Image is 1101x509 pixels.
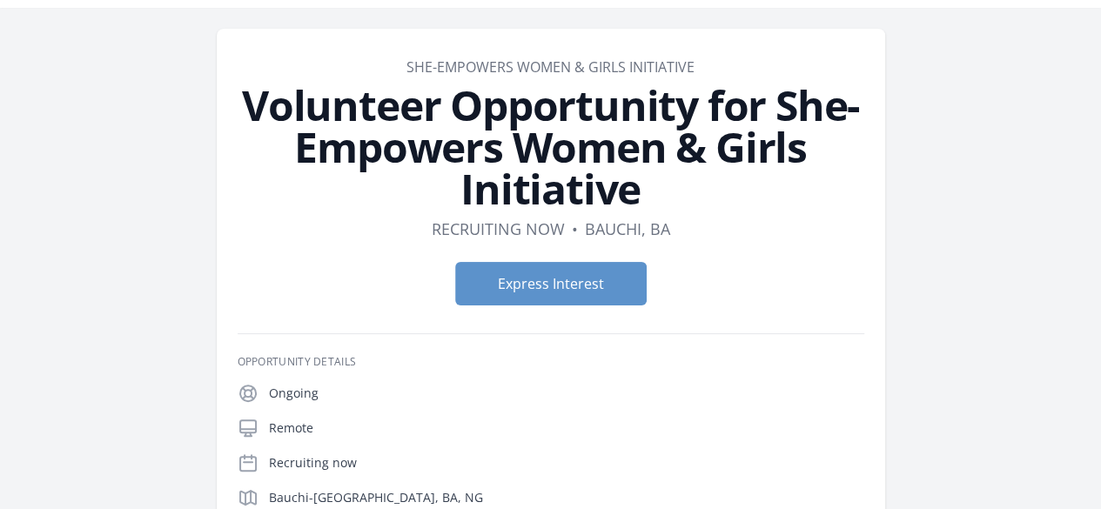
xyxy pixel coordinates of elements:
[572,217,578,241] div: •
[269,385,864,402] p: Ongoing
[238,84,864,210] h1: Volunteer Opportunity for She-Empowers Women & Girls Initiative
[269,454,864,472] p: Recruiting now
[455,262,647,305] button: Express Interest
[269,489,864,506] p: Bauchi-[GEOGRAPHIC_DATA], BA, NG
[269,419,864,437] p: Remote
[238,355,864,369] h3: Opportunity Details
[585,217,670,241] dd: Bauchi, BA
[406,57,695,77] a: She-Empowers Women & Girls Initiative
[432,217,565,241] dd: Recruiting now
